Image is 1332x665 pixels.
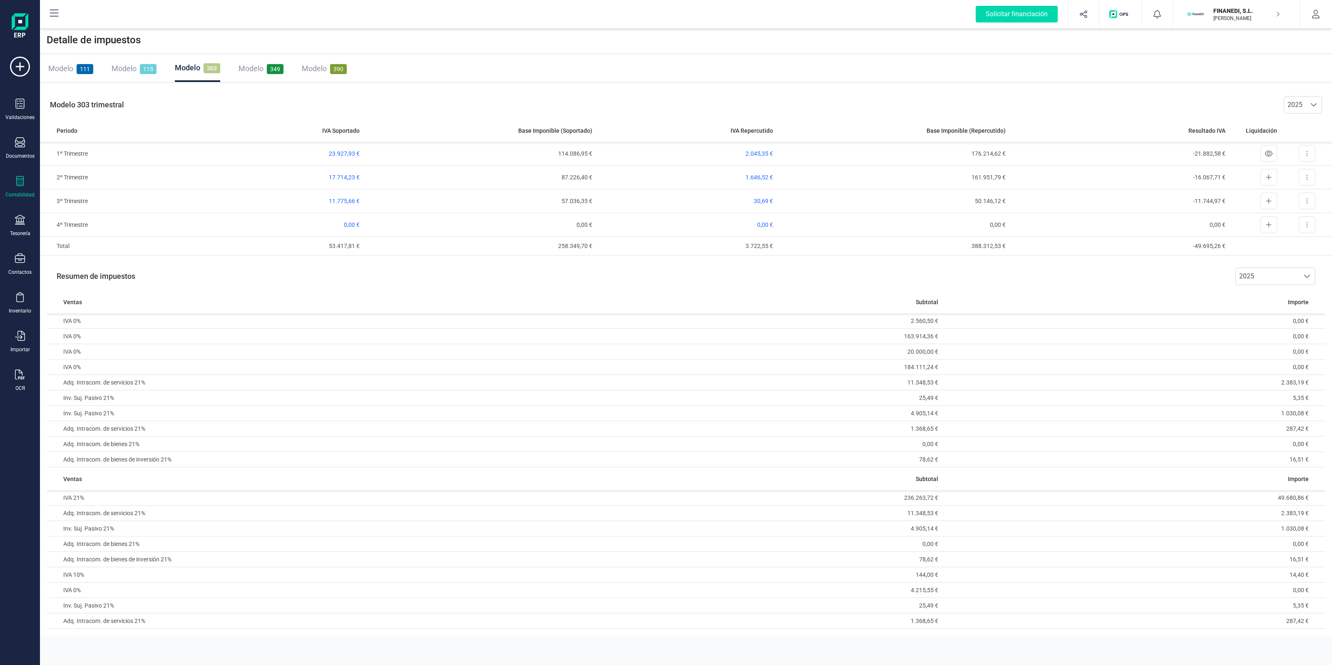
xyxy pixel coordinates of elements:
[363,237,596,256] td: 258.349,70 €
[942,536,1325,552] td: 0,00 €
[558,583,942,598] td: 4.215,55 €
[40,189,169,213] td: 3º Trimestre
[942,329,1325,344] td: 0,00 €
[927,127,1006,135] span: Base Imponible (Repercutido)
[942,344,1325,360] td: 0,00 €
[363,166,596,189] td: 87.226,40 €
[558,452,942,467] td: 78,62 €
[47,390,558,406] td: Inv. Suj. Pasivo 21%
[942,406,1325,421] td: 1.030,08 €
[47,329,558,344] td: IVA 0%
[746,150,773,157] span: 2.045,35 €
[204,63,220,73] span: 303
[558,329,942,344] td: 163.914,36 €
[1236,268,1299,285] span: 2025
[57,127,77,135] span: Periodo
[47,437,558,452] td: Adq. Intracom. de bienes 21%
[10,230,30,237] div: Tesorería
[1288,298,1309,306] span: Importe
[916,475,938,483] span: Subtotal
[112,64,137,73] span: Modelo
[942,613,1325,629] td: 287,42 €
[518,127,592,135] span: Base Imponible (Soportado)
[558,613,942,629] td: 1.368,65 €
[47,452,558,467] td: Adq. Intracom. de bienes de inversión 21%
[942,598,1325,613] td: 5,35 €
[558,375,942,390] td: 11.348,53 €
[558,506,942,521] td: 11.348,53 €
[40,142,169,166] td: 1º Trimestre
[47,406,558,421] td: Inv. Suj. Pasivo 21%
[558,421,942,437] td: 1.368,65 €
[1213,7,1280,15] p: FINANEDI, S.L.
[1104,1,1136,27] button: Logo de OPS
[329,243,360,249] span: 53.417,81 €
[47,567,558,583] td: IVA 10%
[63,475,82,483] span: Ventas
[558,490,942,506] td: 236.263,72 €
[1009,189,1229,213] td: -11.744,97 €
[558,521,942,536] td: 4.905,14 €
[942,421,1325,437] td: 287,42 €
[754,198,773,204] span: 30,69 €
[942,437,1325,452] td: 0,00 €
[5,191,35,198] div: Contabilidad
[47,375,558,390] td: Adq. Intracom. de servicios 21%
[1284,97,1306,113] span: 2025
[267,64,283,74] span: 349
[363,189,596,213] td: 57.036,35 €
[757,221,773,228] span: 0,00 €
[1187,5,1205,23] img: FI
[776,166,1009,189] td: 161.951,79 €
[47,490,558,506] td: IVA 21%
[47,536,558,552] td: Adq. Intracom. de bienes 21%
[558,552,942,567] td: 78,62 €
[47,262,135,290] p: Resumen de impuestos
[47,421,558,437] td: Adq. Intracom. de servicios 21%
[175,63,200,72] span: Modelo
[9,308,31,314] div: Inventario
[776,142,1009,166] td: 176.214,62 €
[344,221,360,228] span: 0,00 €
[363,142,596,166] td: 114.086,95 €
[40,166,169,189] td: 2º Trimestre
[1246,127,1277,135] span: Liquidación
[942,375,1325,390] td: 2.383,19 €
[329,150,360,157] span: 23.927,93 €
[1288,475,1309,483] span: Importe
[776,213,1009,237] td: 0,00 €
[942,390,1325,406] td: 5,35 €
[746,174,773,181] span: 1.646,52 €
[1009,213,1229,237] td: 0,00 €
[558,360,942,375] td: 184.111,24 €
[77,64,93,74] span: 111
[746,243,773,249] span: 3.722,55 €
[558,390,942,406] td: 25,49 €
[363,213,596,237] td: 0,00 €
[942,567,1325,583] td: 14,40 €
[47,360,558,375] td: IVA 0%
[1213,15,1280,22] p: [PERSON_NAME]
[558,406,942,421] td: 4.905,14 €
[942,360,1325,375] td: 0,00 €
[8,269,32,275] div: Contactos
[12,13,28,40] img: Logo Finanedi
[5,114,35,121] div: Validaciones
[558,313,942,329] td: 2.560,50 €
[63,298,82,306] span: Ventas
[239,64,263,73] span: Modelo
[558,536,942,552] td: 0,00 €
[47,598,558,613] td: Inv. Suj. Pasivo 21%
[40,213,169,237] td: 4º Trimestre
[942,583,1325,598] td: 0,00 €
[942,552,1325,567] td: 16,51 €
[40,27,1332,54] div: Detalle de impuestos
[1009,142,1229,166] td: -21.882,58 €
[942,490,1325,506] td: 49.680,86 €
[10,346,30,353] div: Importar
[48,64,73,73] span: Modelo
[322,127,360,135] span: IVA Soportado
[731,127,773,135] span: IVA Repercutido
[1009,166,1229,189] td: -16.067,71 €
[329,174,360,181] span: 17.714,23 €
